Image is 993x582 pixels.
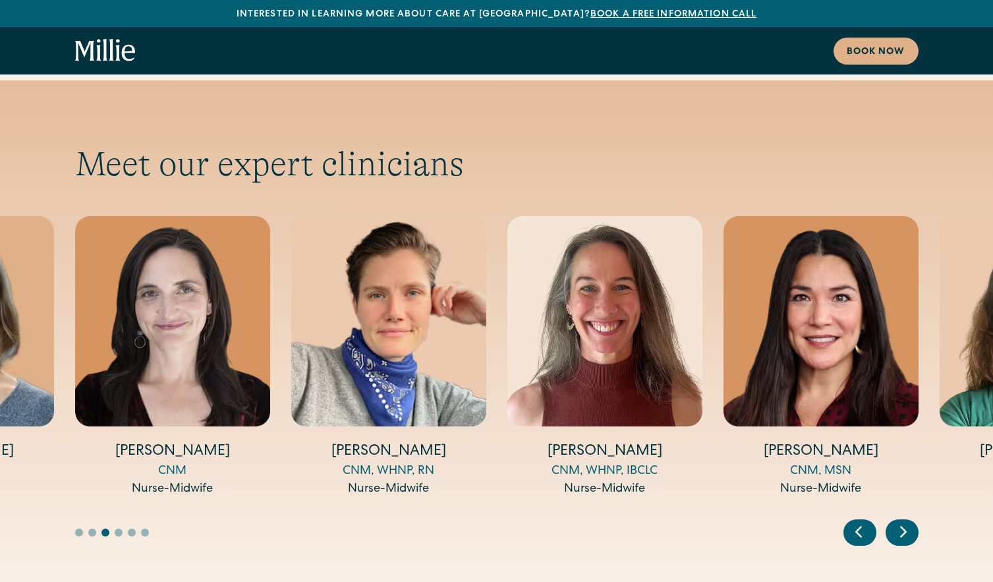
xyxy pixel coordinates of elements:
[128,529,136,537] button: Go to slide 5
[723,480,919,498] div: Nurse-Midwife
[847,45,905,59] div: Book now
[291,480,486,498] div: Nurse-Midwife
[507,216,702,498] div: 7 / 14
[843,519,876,546] div: Previous slide
[141,529,149,537] button: Go to slide 6
[723,216,919,498] div: 8 / 14
[75,216,270,498] div: 5 / 14
[590,10,756,19] a: Book a free information call
[291,216,486,498] div: 6 / 14
[75,529,83,537] button: Go to slide 1
[507,480,702,498] div: Nurse-Midwife
[75,463,270,480] div: CNM
[507,442,702,463] h4: [PERSON_NAME]
[115,529,123,537] button: Go to slide 4
[75,442,270,463] h4: [PERSON_NAME]
[75,144,919,185] h2: Meet our expert clinicians
[75,480,270,498] div: Nurse-Midwife
[75,39,136,63] a: home
[723,463,919,480] div: CNM, MSN
[507,463,702,480] div: CNM, WHNP, IBCLC
[88,529,96,537] button: Go to slide 2
[101,529,109,537] button: Go to slide 3
[834,38,919,65] a: Book now
[886,519,919,546] div: Next slide
[723,442,919,463] h4: [PERSON_NAME]
[291,463,486,480] div: CNM, WHNP, RN
[291,442,486,463] h4: [PERSON_NAME]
